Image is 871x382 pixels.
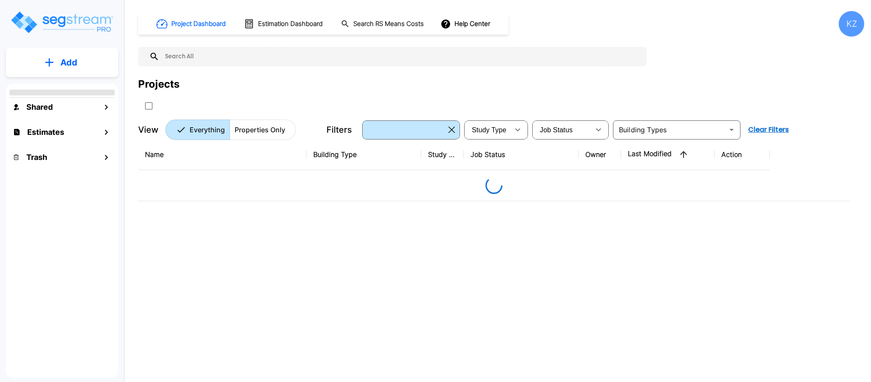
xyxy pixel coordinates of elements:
p: Properties Only [235,125,285,135]
button: Add [6,50,118,75]
h1: Search RS Means Costs [353,19,424,29]
p: Add [60,56,77,69]
p: View [138,123,159,136]
h1: Estimates [27,126,64,138]
th: Last Modified [621,139,715,170]
button: Everything [165,120,230,140]
button: Project Dashboard [153,14,230,33]
img: Logo [10,10,114,34]
th: Owner [579,139,621,170]
button: Search RS Means Costs [338,16,428,32]
div: Projects [138,77,179,92]
button: Estimation Dashboard [241,15,327,33]
th: Study Type [421,139,464,170]
button: Open [726,124,738,136]
div: Select [534,118,590,142]
button: Properties Only [230,120,296,140]
input: Building Types [616,124,724,136]
div: Platform [165,120,296,140]
th: Action [715,139,770,170]
th: Job Status [464,139,579,170]
h1: Shared [26,101,53,113]
span: Job Status [540,126,573,134]
div: Select [466,118,509,142]
h1: Estimation Dashboard [258,19,323,29]
h1: Trash [26,151,47,163]
button: Clear Filters [745,121,792,138]
div: Select [364,118,445,142]
th: Name [138,139,306,170]
input: Search All [159,47,642,66]
p: Everything [190,125,225,135]
p: Filters [326,123,352,136]
span: Study Type [472,126,506,134]
div: KZ [839,11,864,37]
h1: Project Dashboard [171,19,226,29]
th: Building Type [306,139,421,170]
button: SelectAll [140,97,157,114]
button: Help Center [439,16,494,32]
